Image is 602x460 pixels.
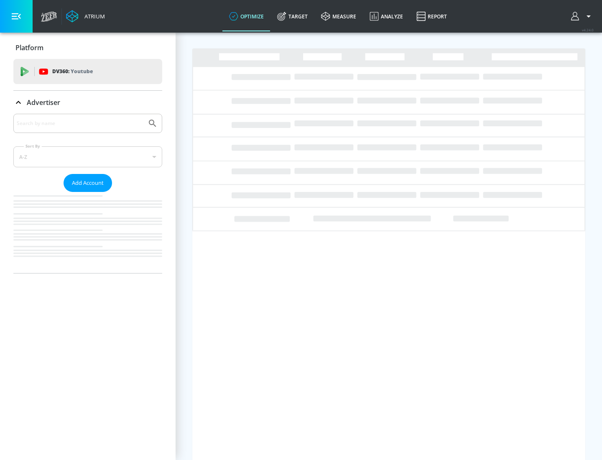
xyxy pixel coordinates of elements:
a: Report [410,1,454,31]
input: Search by name [17,118,143,129]
div: Advertiser [13,91,162,114]
div: Advertiser [13,114,162,273]
button: Add Account [64,174,112,192]
a: measure [314,1,363,31]
a: optimize [222,1,270,31]
label: Sort By [24,143,42,149]
span: Add Account [72,178,104,188]
p: Youtube [71,67,93,76]
div: Platform [13,36,162,59]
nav: list of Advertiser [13,192,162,273]
a: Target [270,1,314,31]
span: v 4.24.0 [582,28,594,32]
a: Atrium [66,10,105,23]
div: DV360: Youtube [13,59,162,84]
div: Atrium [81,13,105,20]
p: DV360: [52,67,93,76]
p: Platform [15,43,43,52]
p: Advertiser [27,98,60,107]
div: A-Z [13,146,162,167]
a: Analyze [363,1,410,31]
